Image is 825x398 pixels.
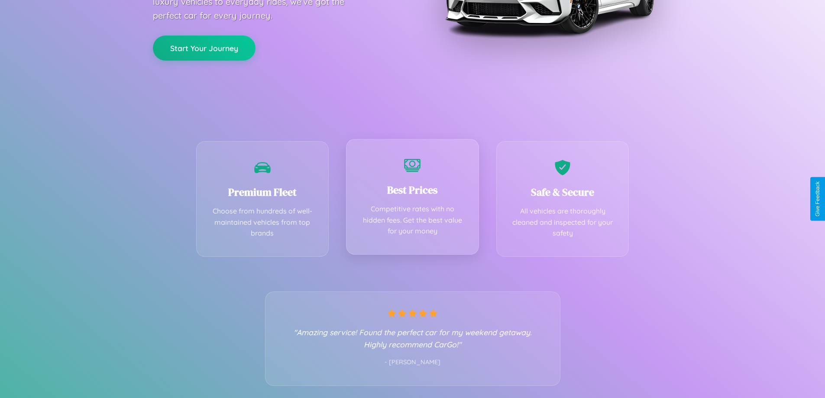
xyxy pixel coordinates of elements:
p: "Amazing service! Found the perfect car for my weekend getaway. Highly recommend CarGo!" [283,326,543,350]
p: Choose from hundreds of well-maintained vehicles from top brands [210,206,316,239]
h3: Premium Fleet [210,185,316,199]
p: Competitive rates with no hidden fees. Get the best value for your money [359,204,466,237]
h3: Best Prices [359,183,466,197]
div: Give Feedback [815,181,821,217]
h3: Safe & Secure [510,185,616,199]
p: - [PERSON_NAME] [283,357,543,368]
p: All vehicles are thoroughly cleaned and inspected for your safety [510,206,616,239]
button: Start Your Journey [153,36,256,61]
